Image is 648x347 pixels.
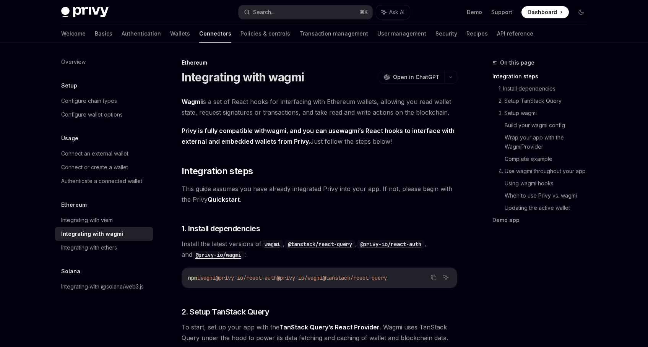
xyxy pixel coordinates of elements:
button: Ask AI [441,272,451,282]
span: 1. Install dependencies [182,223,260,234]
a: Connect or create a wallet [55,161,153,174]
h5: Ethereum [61,200,87,209]
div: Authenticate a connected wallet [61,177,142,186]
h5: Setup [61,81,77,90]
a: Configure wallet options [55,108,153,122]
a: Recipes [466,24,488,43]
a: Wallets [170,24,190,43]
a: API reference [497,24,533,43]
span: This guide assumes you have already integrated Privy into your app. If not, please begin with the... [182,183,457,205]
a: Using wagmi hooks [505,177,593,190]
span: @privy-io/react-auth [216,274,277,281]
span: On this page [500,58,534,67]
a: Quickstart [208,196,240,204]
a: @privy-io/react-auth [357,240,424,248]
button: Toggle dark mode [575,6,587,18]
a: 4. Use wagmi throughout your app [499,165,593,177]
span: Open in ChatGPT [393,73,440,81]
span: npm [188,274,197,281]
a: 2. Setup TanStack Query [499,95,593,107]
button: Copy the contents from the code block [429,272,438,282]
a: Security [435,24,457,43]
span: ⌘ K [360,9,368,15]
a: Transaction management [299,24,368,43]
a: Wrap your app with the WagmiProvider [505,131,593,153]
strong: Privy is fully compatible with , and you can use ’s React hooks to interface with external and em... [182,127,455,145]
a: Basics [95,24,112,43]
div: Configure wallet options [61,110,123,119]
a: When to use Privy vs. wagmi [505,190,593,202]
a: Demo [467,8,482,16]
div: Overview [61,57,86,66]
a: 3. Setup wagmi [499,107,593,119]
span: 2. Setup TanStack Query [182,306,270,317]
a: Complete example [505,153,593,165]
span: Dashboard [528,8,557,16]
a: Support [491,8,512,16]
div: Integrating with ethers [61,243,117,252]
h5: Usage [61,134,78,143]
div: Connect an external wallet [61,149,128,158]
span: @tanstack/react-query [323,274,387,281]
a: Policies & controls [240,24,290,43]
a: Integration steps [492,70,593,83]
div: Connect or create a wallet [61,163,128,172]
div: Integrating with wagmi [61,229,123,238]
a: Configure chain types [55,94,153,108]
a: Integrating with wagmi [55,227,153,241]
img: dark logo [61,7,109,18]
span: Install the latest versions of , , , and : [182,238,457,260]
a: Integrating with viem [55,213,153,227]
a: Authenticate a connected wallet [55,174,153,188]
a: wagmi [267,127,286,135]
h5: Solana [61,267,80,276]
div: Integrating with viem [61,216,113,225]
a: wagmi [261,240,283,248]
div: Ethereum [182,59,457,66]
span: To start, set up your app with the . Wagmi uses TanStack Query under the hood to power its data f... [182,322,457,343]
a: Connectors [199,24,231,43]
button: Ask AI [376,5,410,19]
a: Demo app [492,214,593,226]
a: 1. Install dependencies [499,83,593,95]
h1: Integrating with wagmi [182,70,304,84]
button: Open in ChatGPT [379,71,444,84]
div: Integrating with @solana/web3.js [61,282,144,291]
a: @tanstack/react-query [285,240,355,248]
span: is a set of React hooks for interfacing with Ethereum wallets, allowing you read wallet state, re... [182,96,457,118]
a: Welcome [61,24,86,43]
div: Search... [253,8,274,17]
span: i [197,274,200,281]
a: Integrating with @solana/web3.js [55,280,153,293]
button: Search...⌘K [239,5,372,19]
a: Dashboard [521,6,569,18]
span: Just follow the steps below! [182,125,457,147]
a: TanStack Query’s React Provider [279,323,380,331]
span: Integration steps [182,165,253,177]
a: Connect an external wallet [55,147,153,161]
div: Configure chain types [61,96,117,105]
a: Updating the active wallet [505,202,593,214]
code: @privy-io/wagmi [192,251,244,259]
a: Authentication [122,24,161,43]
a: Build your wagmi config [505,119,593,131]
a: @privy-io/wagmi [192,251,244,258]
a: Overview [55,55,153,69]
span: wagmi [200,274,216,281]
a: Integrating with ethers [55,241,153,255]
span: Ask AI [389,8,404,16]
a: User management [377,24,426,43]
a: Wagmi [182,98,202,106]
span: @privy-io/wagmi [277,274,323,281]
a: wagmi [339,127,359,135]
